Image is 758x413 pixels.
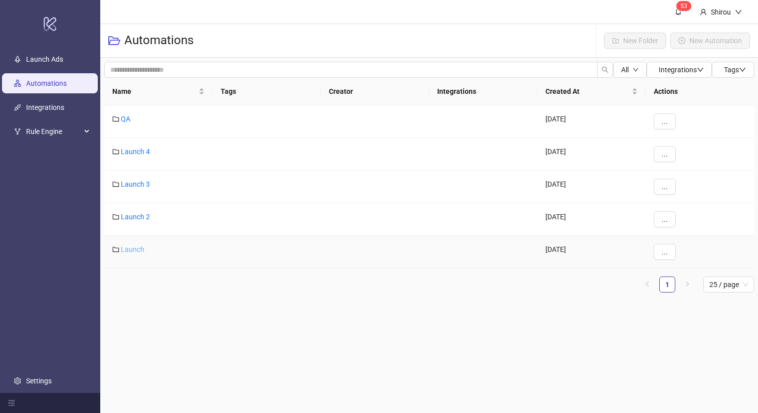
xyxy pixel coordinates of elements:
li: Previous Page [639,277,655,293]
span: fork [14,128,21,135]
span: Tags [724,66,746,74]
th: Integrations [429,78,537,105]
a: Settings [26,377,52,385]
span: Name [112,86,197,97]
a: Launch Ads [26,55,63,63]
th: Creator [321,78,429,105]
div: Page Size [703,277,754,293]
span: down [697,66,704,73]
span: Rule Engine [26,121,81,142]
div: [DATE] [537,105,646,138]
span: All [621,66,629,74]
th: Actions [646,78,754,105]
span: down [633,67,639,73]
button: ... [654,244,676,260]
span: folder [112,181,119,188]
th: Created At [537,78,646,105]
span: search [602,66,609,73]
span: down [735,9,742,16]
li: 1 [659,277,675,293]
span: ... [662,117,668,125]
button: ... [654,146,676,162]
button: New Automation [670,33,750,49]
a: Launch 2 [121,213,150,221]
button: ... [654,211,676,227]
a: Launch 4 [121,148,150,156]
button: Tagsdown [712,62,754,78]
span: 3 [684,3,687,10]
span: folder [112,213,119,220]
span: ... [662,215,668,223]
button: Alldown [613,62,647,78]
span: menu-fold [8,399,15,406]
span: folder-open [108,35,120,47]
a: Automations [26,79,67,87]
li: Next Page [679,277,695,293]
span: 5 [680,3,684,10]
a: Integrations [26,103,64,111]
span: 25 / page [709,277,748,292]
th: Tags [213,78,321,105]
span: ... [662,183,668,191]
button: left [639,277,655,293]
a: QA [121,115,130,123]
div: [DATE] [537,236,646,268]
th: Name [104,78,213,105]
span: right [684,281,690,287]
button: ... [654,179,676,195]
a: Launch 3 [121,180,150,188]
span: folder [112,246,119,253]
div: [DATE] [537,171,646,203]
span: ... [662,248,668,256]
div: Shirou [707,7,735,18]
a: Launch [121,245,144,253]
span: Created At [545,86,630,97]
button: ... [654,113,676,129]
a: 1 [660,277,675,292]
span: ... [662,150,668,158]
span: folder [112,148,119,155]
span: Integrations [659,66,704,74]
sup: 53 [676,1,691,11]
span: bell [675,8,682,15]
span: folder [112,115,119,122]
span: left [644,281,650,287]
div: [DATE] [537,138,646,171]
span: user [700,9,707,16]
h3: Automations [124,33,194,49]
button: Integrationsdown [647,62,712,78]
div: [DATE] [537,203,646,236]
button: New Folder [604,33,666,49]
button: right [679,277,695,293]
span: down [739,66,746,73]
